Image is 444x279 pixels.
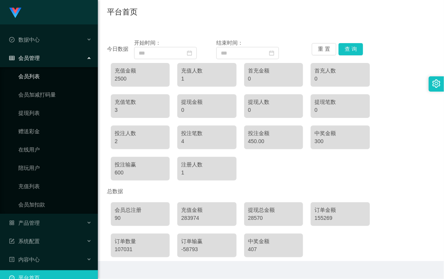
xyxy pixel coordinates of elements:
div: 4 [181,137,232,145]
div: 提现笔数 [314,98,366,106]
div: 0 [181,106,232,114]
a: 提现列表 [18,105,92,121]
i: 图标: setting [432,79,441,88]
div: 0 [248,106,299,114]
a: 会员加减打码量 [18,87,92,102]
span: 内容中心 [9,256,40,263]
div: 90 [115,214,166,222]
i: 图标: calendar [187,50,192,56]
div: 充值金额 [115,67,166,75]
div: 投注人数 [115,129,166,137]
button: 查 询 [339,43,363,55]
div: 充值人数 [181,67,232,75]
img: logo.9652507e.png [9,8,21,18]
div: 中奖金额 [248,237,299,245]
span: 结束时间： [216,40,243,46]
div: 中奖金额 [314,129,366,137]
a: 会员加扣款 [18,197,92,212]
span: 系统配置 [9,238,40,244]
i: 图标: calendar [269,50,274,56]
div: 订单金额 [314,206,366,214]
div: 总数据 [107,184,435,198]
a: 会员列表 [18,69,92,84]
div: 订单数量 [115,237,166,245]
i: 图标: appstore-o [9,220,15,226]
div: 注册人数 [181,161,232,169]
div: 投注笔数 [181,129,232,137]
i: 图标: form [9,239,15,244]
span: 产品管理 [9,220,40,226]
div: 提现人数 [248,98,299,106]
div: 300 [314,137,366,145]
div: 28570 [248,214,299,222]
a: 充值列表 [18,179,92,194]
h1: 平台首页 [107,6,138,18]
div: 1 [181,75,232,83]
div: 充值笔数 [115,98,166,106]
span: 数据中心 [9,37,40,43]
div: 600 [115,169,166,177]
div: 订单输赢 [181,237,232,245]
div: 投注金额 [248,129,299,137]
div: 充值金额 [181,206,232,214]
div: 0 [314,106,366,114]
div: 1 [181,169,232,177]
i: 图标: profile [9,257,15,262]
div: 407 [248,245,299,253]
div: 283974 [181,214,232,222]
div: 投注输赢 [115,161,166,169]
div: 首充人数 [314,67,366,75]
div: 提现金额 [181,98,232,106]
span: 开始时间： [134,40,161,46]
div: 会员总注册 [115,206,166,214]
span: 会员管理 [9,55,40,61]
i: 图标: table [9,55,15,61]
div: 今日数据 [107,45,134,53]
div: 0 [248,75,299,83]
div: 2 [115,137,166,145]
button: 重 置 [312,43,336,55]
div: 首充金额 [248,67,299,75]
div: 0 [314,75,366,83]
a: 陪玩用户 [18,160,92,176]
a: 在线用户 [18,142,92,157]
div: 450.00 [248,137,299,145]
i: 图标: check-circle-o [9,37,15,42]
a: 赠送彩金 [18,124,92,139]
div: 2500 [115,75,166,83]
div: 107031 [115,245,166,253]
div: -58793 [181,245,232,253]
div: 3 [115,106,166,114]
div: 155269 [314,214,366,222]
div: 提现总金额 [248,206,299,214]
